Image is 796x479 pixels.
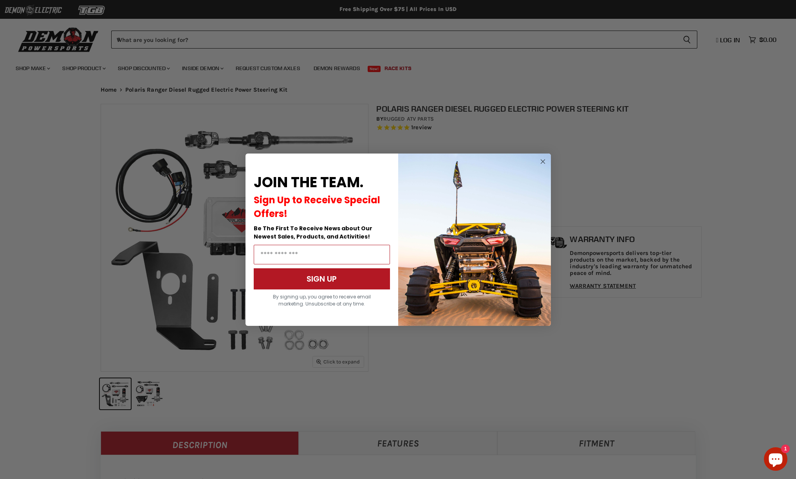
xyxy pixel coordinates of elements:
span: Be The First To Receive News about Our Newest Sales, Products, and Activities! [254,224,372,240]
span: Sign Up to Receive Special Offers! [254,193,380,220]
img: a9095488-b6e7-41ba-879d-588abfab540b.jpeg [398,154,551,326]
span: JOIN THE TEAM. [254,172,363,192]
span: By signing up, you agree to receive email marketing. Unsubscribe at any time. [273,293,371,307]
input: Email Address [254,245,390,264]
button: SIGN UP [254,268,390,289]
button: Close dialog [538,157,548,166]
inbox-online-store-chat: Shopify online store chat [762,447,790,473]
